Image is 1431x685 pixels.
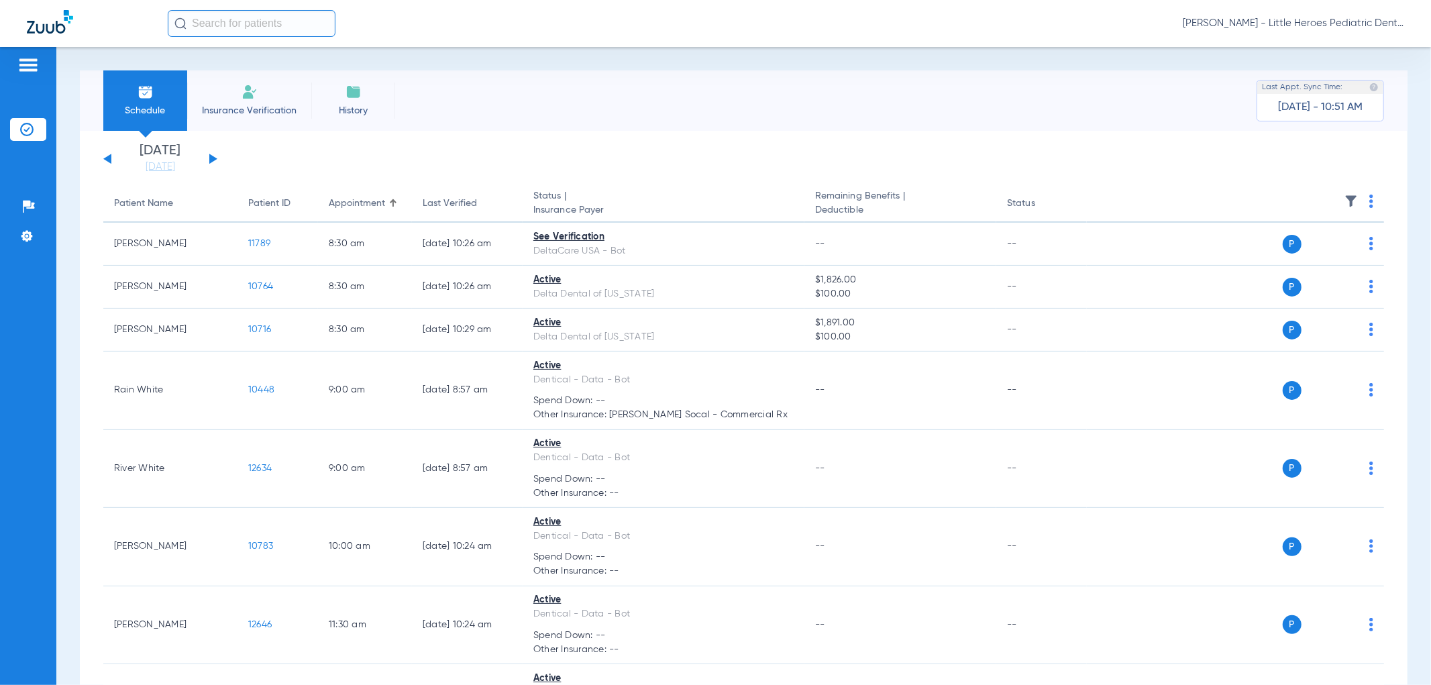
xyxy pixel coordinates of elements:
[533,451,794,465] div: Dentical - Data - Bot
[1369,280,1373,293] img: group-dot-blue.svg
[996,352,1087,430] td: --
[412,508,523,586] td: [DATE] 10:24 AM
[168,10,335,37] input: Search for patients
[533,472,794,486] span: Spend Down: --
[815,239,825,248] span: --
[329,197,401,211] div: Appointment
[1283,235,1302,254] span: P
[346,84,362,100] img: History
[412,223,523,266] td: [DATE] 10:26 AM
[996,430,1087,509] td: --
[17,57,39,73] img: hamburger-icon
[1283,459,1302,478] span: P
[533,593,794,607] div: Active
[248,282,273,291] span: 10764
[1344,195,1358,208] img: filter.svg
[120,160,201,174] a: [DATE]
[533,643,794,657] span: Other Insurance: --
[815,464,825,473] span: --
[1283,381,1302,400] span: P
[804,185,996,223] th: Remaining Benefits |
[321,104,385,117] span: History
[1278,101,1363,114] span: [DATE] - 10:51 AM
[1369,195,1373,208] img: group-dot-blue.svg
[996,266,1087,309] td: --
[1364,621,1431,685] iframe: Chat Widget
[815,273,986,287] span: $1,826.00
[1283,615,1302,634] span: P
[533,287,794,301] div: Delta Dental of [US_STATE]
[248,197,307,211] div: Patient ID
[1369,83,1379,92] img: last sync help info
[114,197,173,211] div: Patient Name
[815,316,986,330] span: $1,891.00
[533,359,794,373] div: Active
[1183,17,1404,30] span: [PERSON_NAME] - Little Heroes Pediatric Dentistry
[103,309,237,352] td: [PERSON_NAME]
[103,352,237,430] td: Rain White
[996,508,1087,586] td: --
[423,197,477,211] div: Last Verified
[1369,237,1373,250] img: group-dot-blue.svg
[103,508,237,586] td: [PERSON_NAME]
[248,239,270,248] span: 11789
[318,352,412,430] td: 9:00 AM
[197,104,301,117] span: Insurance Verification
[113,104,177,117] span: Schedule
[533,273,794,287] div: Active
[533,316,794,330] div: Active
[174,17,187,30] img: Search Icon
[412,309,523,352] td: [DATE] 10:29 AM
[1283,321,1302,339] span: P
[1369,323,1373,336] img: group-dot-blue.svg
[120,144,201,174] li: [DATE]
[103,430,237,509] td: River White
[533,203,794,217] span: Insurance Payer
[103,266,237,309] td: [PERSON_NAME]
[329,197,385,211] div: Appointment
[1369,383,1373,397] img: group-dot-blue.svg
[318,508,412,586] td: 10:00 AM
[533,437,794,451] div: Active
[996,309,1087,352] td: --
[533,629,794,643] span: Spend Down: --
[533,373,794,387] div: Dentical - Data - Bot
[815,541,825,551] span: --
[996,223,1087,266] td: --
[996,185,1087,223] th: Status
[815,203,986,217] span: Deductible
[533,330,794,344] div: Delta Dental of [US_STATE]
[1262,81,1342,94] span: Last Appt. Sync Time:
[533,529,794,543] div: Dentical - Data - Bot
[248,197,290,211] div: Patient ID
[1369,462,1373,475] img: group-dot-blue.svg
[815,385,825,394] span: --
[533,244,794,258] div: DeltaCare USA - Bot
[533,230,794,244] div: See Verification
[1283,278,1302,297] span: P
[318,430,412,509] td: 9:00 AM
[248,325,271,334] span: 10716
[1369,539,1373,553] img: group-dot-blue.svg
[248,464,272,473] span: 12634
[103,586,237,665] td: [PERSON_NAME]
[1369,618,1373,631] img: group-dot-blue.svg
[533,515,794,529] div: Active
[412,430,523,509] td: [DATE] 8:57 AM
[533,607,794,621] div: Dentical - Data - Bot
[412,266,523,309] td: [DATE] 10:26 AM
[248,541,273,551] span: 10783
[533,408,794,422] span: Other Insurance: [PERSON_NAME] Socal - Commercial Rx
[318,309,412,352] td: 8:30 AM
[27,10,73,34] img: Zuub Logo
[412,352,523,430] td: [DATE] 8:57 AM
[533,486,794,500] span: Other Insurance: --
[138,84,154,100] img: Schedule
[248,385,274,394] span: 10448
[533,394,794,408] span: Spend Down: --
[996,586,1087,665] td: --
[815,287,986,301] span: $100.00
[103,223,237,266] td: [PERSON_NAME]
[815,620,825,629] span: --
